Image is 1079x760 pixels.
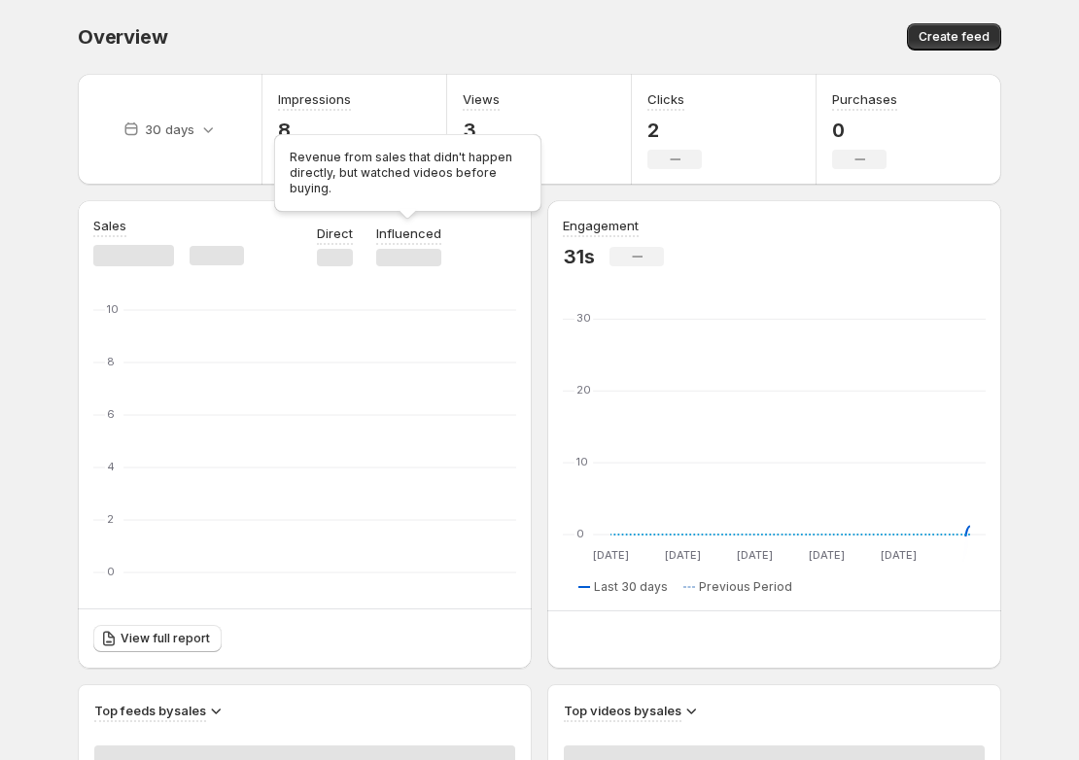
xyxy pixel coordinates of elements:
text: 20 [576,383,591,397]
p: 30 days [145,120,194,139]
text: 0 [107,565,115,578]
p: 31s [563,245,594,268]
span: Last 30 days [594,579,668,595]
h3: Sales [93,216,126,235]
p: 8 [278,119,351,142]
span: Previous Period [699,579,792,595]
text: 4 [107,460,115,473]
a: View full report [93,625,222,652]
text: 6 [107,407,115,421]
text: 30 [576,311,591,325]
text: [DATE] [593,548,629,562]
text: 2 [107,512,114,526]
p: 0 [832,119,897,142]
text: 10 [576,455,588,468]
span: Create feed [919,29,990,45]
p: 3 [463,119,517,142]
h3: Views [463,89,500,109]
text: 8 [107,355,115,368]
text: [DATE] [809,548,845,562]
p: Direct [317,224,353,243]
p: 2 [647,119,702,142]
text: [DATE] [665,548,701,562]
span: Overview [78,25,167,49]
text: [DATE] [737,548,773,562]
button: Create feed [907,23,1001,51]
text: 10 [107,302,119,316]
span: View full report [121,631,210,646]
h3: Engagement [563,216,639,235]
p: Influenced [376,224,441,243]
text: 0 [576,527,584,540]
h3: Top feeds by sales [94,701,206,720]
h3: Clicks [647,89,684,109]
h3: Purchases [832,89,897,109]
h3: Impressions [278,89,351,109]
h3: Top videos by sales [564,701,681,720]
text: [DATE] [881,548,917,562]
